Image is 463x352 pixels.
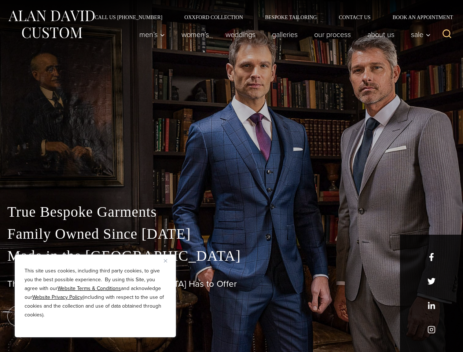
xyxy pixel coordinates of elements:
nav: Secondary Navigation [84,15,456,20]
a: Book an Appointment [382,15,456,20]
a: book an appointment [7,306,110,326]
a: Call Us [PHONE_NUMBER] [84,15,173,20]
img: Close [164,259,167,263]
a: Our Process [306,27,359,42]
nav: Primary Navigation [131,27,435,42]
span: Men’s [139,31,165,38]
a: Website Privacy Policy [32,293,82,301]
p: This site uses cookies, including third party cookies, to give you the best possible experience. ... [25,267,166,319]
a: About Us [359,27,403,42]
button: View Search Form [438,26,456,43]
span: Sale [411,31,431,38]
button: Close [164,256,173,265]
a: Women’s [173,27,217,42]
img: Alan David Custom [7,8,95,41]
a: Oxxford Collection [173,15,254,20]
a: Contact Us [328,15,382,20]
a: weddings [217,27,264,42]
a: Galleries [264,27,306,42]
h1: The Best Custom Suits [GEOGRAPHIC_DATA] Has to Offer [7,279,456,289]
a: Website Terms & Conditions [58,285,121,292]
p: True Bespoke Garments Family Owned Since [DATE] Made in the [GEOGRAPHIC_DATA] [7,201,456,267]
a: Bespoke Tailoring [254,15,328,20]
